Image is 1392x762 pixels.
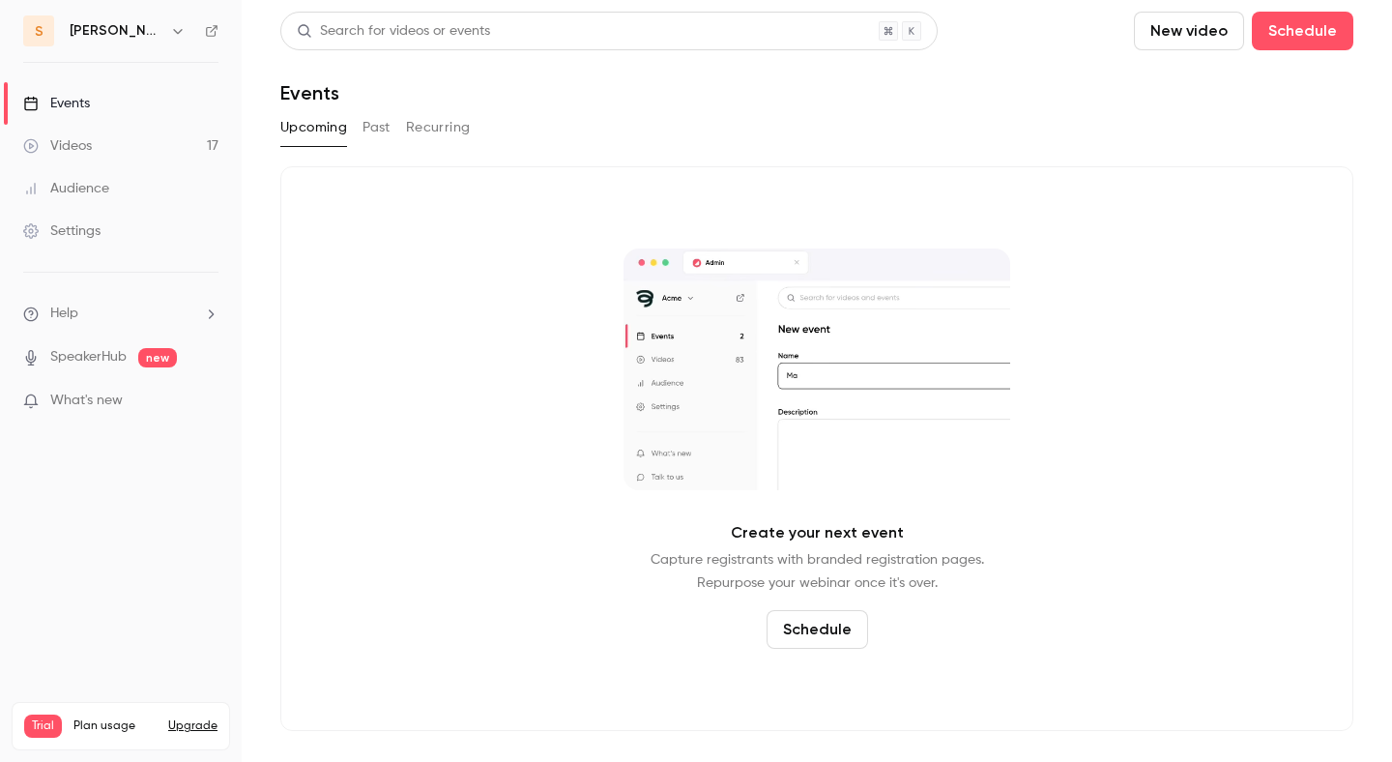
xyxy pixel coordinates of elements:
[651,548,984,595] p: Capture registrants with branded registration pages. Repurpose your webinar once it's over.
[23,304,218,324] li: help-dropdown-opener
[280,112,347,143] button: Upcoming
[168,718,217,734] button: Upgrade
[138,348,177,367] span: new
[23,94,90,113] div: Events
[1252,12,1353,50] button: Schedule
[280,81,339,104] h1: Events
[50,391,123,411] span: What's new
[50,304,78,324] span: Help
[70,21,162,41] h6: [PERSON_NAME]
[731,521,904,544] p: Create your next event
[24,715,62,738] span: Trial
[406,112,471,143] button: Recurring
[767,610,868,649] button: Schedule
[35,21,43,42] span: s
[23,179,109,198] div: Audience
[195,393,218,410] iframe: Noticeable Trigger
[23,136,92,156] div: Videos
[362,112,391,143] button: Past
[1134,12,1244,50] button: New video
[297,21,490,42] div: Search for videos or events
[50,347,127,367] a: SpeakerHub
[23,221,101,241] div: Settings
[73,718,157,734] span: Plan usage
